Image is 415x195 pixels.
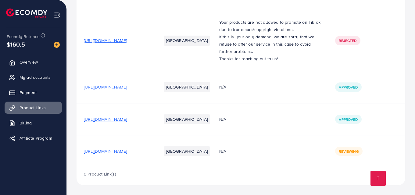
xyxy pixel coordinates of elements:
span: Reviewing [339,149,359,154]
span: N/A [219,148,226,154]
p: Your products are not allowed to promote on TikTok due to trademark/copyright violations. [219,19,320,33]
a: Billing [5,117,62,129]
a: Product Links [5,102,62,114]
a: My ad accounts [5,71,62,83]
span: N/A [219,84,226,90]
p: Thanks for reaching out to us! [219,55,320,62]
span: [URL][DOMAIN_NAME] [84,116,127,122]
span: N/A [219,116,226,122]
span: Rejected [339,38,356,43]
span: 9 Product Link(s) [84,171,116,177]
span: Approved [339,85,358,90]
span: Ecomdy Balance [7,33,40,40]
li: [GEOGRAPHIC_DATA] [164,146,210,156]
span: Affiliate Program [20,135,52,141]
span: Billing [20,120,32,126]
span: Product Links [20,105,46,111]
iframe: Chat [389,168,410,190]
img: menu [54,12,61,19]
span: $160.5 [7,40,25,49]
li: [GEOGRAPHIC_DATA] [164,36,210,45]
li: [GEOGRAPHIC_DATA] [164,114,210,124]
span: Approved [339,117,358,122]
span: [URL][DOMAIN_NAME] [84,37,127,44]
span: My ad accounts [20,74,51,80]
span: Overview [20,59,38,65]
img: image [54,42,60,48]
span: [URL][DOMAIN_NAME] [84,84,127,90]
img: logo [6,9,47,18]
span: Payment [20,89,37,96]
li: [GEOGRAPHIC_DATA] [164,82,210,92]
a: Payment [5,86,62,99]
span: [URL][DOMAIN_NAME] [84,148,127,154]
p: If this is your only demand, we are sorry that we refuse to offer our service in this case to avo... [219,33,320,55]
a: Overview [5,56,62,68]
a: Affiliate Program [5,132,62,144]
